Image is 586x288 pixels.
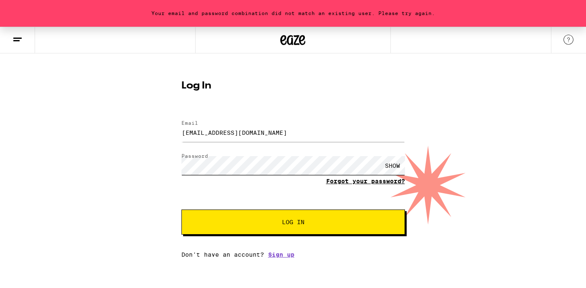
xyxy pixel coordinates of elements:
h1: Log In [181,81,405,91]
div: Don't have an account? [181,251,405,258]
label: Password [181,153,208,159]
button: Log In [181,210,405,235]
a: Sign up [268,251,294,258]
span: Hi. Need any help? [5,6,60,13]
input: Email [181,123,405,142]
div: SHOW [380,156,405,175]
span: Log In [282,219,304,225]
label: Email [181,120,198,126]
a: Forgot your password? [326,178,405,184]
